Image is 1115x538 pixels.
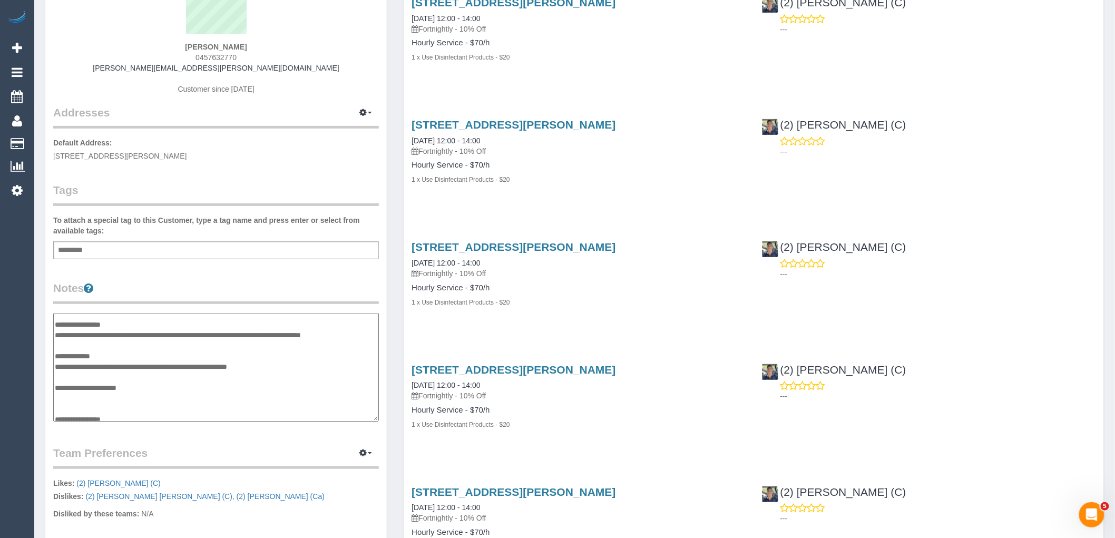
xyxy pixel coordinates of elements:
h4: Hourly Service - $70/h [412,161,746,170]
span: Customer since [DATE] [178,85,255,93]
h4: Hourly Service - $70/h [412,528,746,537]
small: 1 x Use Disinfectant Products - $20 [412,54,510,61]
a: [DATE] 12:00 - 14:00 [412,503,480,512]
span: [STREET_ADDRESS][PERSON_NAME] [53,152,187,160]
legend: Tags [53,182,379,206]
p: --- [780,269,1096,279]
a: [DATE] 12:00 - 14:00 [412,14,480,23]
h4: Hourly Service - $70/h [412,406,746,415]
p: --- [780,24,1096,35]
label: Likes: [53,478,74,488]
p: Fortnightly - 10% Off [412,24,746,34]
a: [DATE] 12:00 - 14:00 [412,381,480,389]
a: (2) [PERSON_NAME] (C) [762,486,906,498]
small: 1 x Use Disinfectant Products - $20 [412,421,510,428]
img: (2) Eray Mertturk (C) [762,486,778,502]
strong: [PERSON_NAME] [185,43,247,51]
span: N/A [141,510,153,518]
a: (2) [PERSON_NAME] (C) [762,364,906,376]
legend: Team Preferences [53,445,379,469]
a: [STREET_ADDRESS][PERSON_NAME] [412,486,615,498]
legend: Notes [53,280,379,304]
a: [STREET_ADDRESS][PERSON_NAME] [412,241,615,253]
h4: Hourly Service - $70/h [412,283,746,292]
a: [PERSON_NAME][EMAIL_ADDRESS][PERSON_NAME][DOMAIN_NAME] [93,64,339,72]
label: To attach a special tag to this Customer, type a tag name and press enter or select from availabl... [53,215,379,236]
p: --- [780,513,1096,524]
img: Automaid Logo [6,11,27,25]
h4: Hourly Service - $70/h [412,38,746,47]
img: (2) Eray Mertturk (C) [762,119,778,135]
span: 0457632770 [195,53,237,62]
small: 1 x Use Disinfectant Products - $20 [412,299,510,306]
iframe: Intercom live chat [1079,502,1104,527]
img: (2) Eray Mertturk (C) [762,364,778,380]
a: [STREET_ADDRESS][PERSON_NAME] [412,119,615,131]
p: Fortnightly - 10% Off [412,513,746,523]
span: 5 [1101,502,1109,511]
small: 1 x Use Disinfectant Products - $20 [412,176,510,183]
label: Dislikes: [53,491,84,502]
span: , [85,492,234,501]
label: Default Address: [53,138,112,148]
p: Fortnightly - 10% Off [412,268,746,279]
p: Fortnightly - 10% Off [412,390,746,401]
a: (2) [PERSON_NAME] (Ca) [237,492,325,501]
a: (2) [PERSON_NAME] (C) [76,479,160,487]
a: (2) [PERSON_NAME] (C) [762,241,906,253]
a: (2) [PERSON_NAME] (C) [762,119,906,131]
p: --- [780,391,1096,402]
p: --- [780,146,1096,157]
label: Disliked by these teams: [53,508,139,519]
a: (2) [PERSON_NAME] [PERSON_NAME] (C) [85,492,232,501]
p: Fortnightly - 10% Off [412,146,746,156]
a: [STREET_ADDRESS][PERSON_NAME] [412,364,615,376]
img: (2) Eray Mertturk (C) [762,241,778,257]
a: [DATE] 12:00 - 14:00 [412,136,480,145]
a: [DATE] 12:00 - 14:00 [412,259,480,267]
